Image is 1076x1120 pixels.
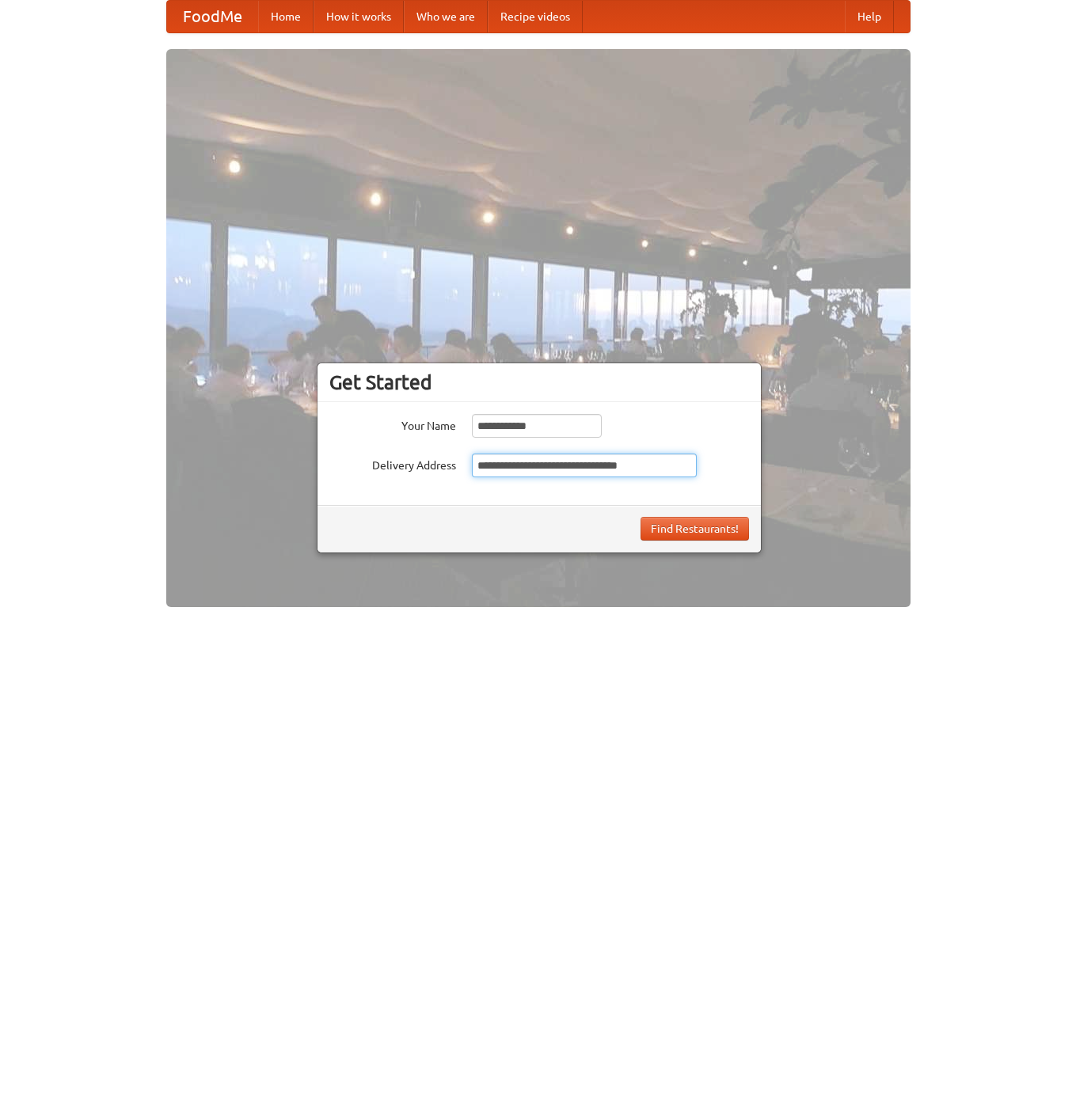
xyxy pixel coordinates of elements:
label: Your Name [329,414,456,434]
a: Help [845,1,894,32]
a: Home [258,1,314,32]
a: Who we are [404,1,488,32]
a: FoodMe [167,1,258,32]
a: How it works [314,1,404,32]
a: Recipe videos [488,1,583,32]
button: Find Restaurants! [641,517,749,541]
label: Delivery Address [329,454,456,473]
h3: Get Started [329,370,749,394]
